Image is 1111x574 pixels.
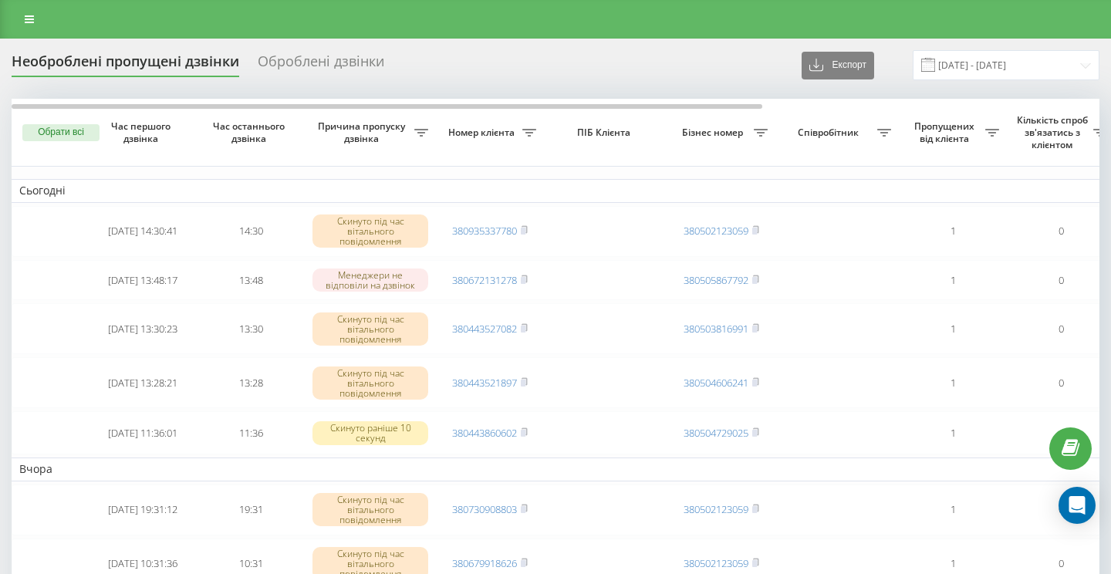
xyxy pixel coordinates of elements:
a: 380443860602 [452,426,517,440]
td: [DATE] 13:28:21 [89,357,197,408]
a: 380502123059 [684,224,748,238]
button: Обрати всі [22,124,100,141]
td: 11:36 [197,411,305,454]
span: Час першого дзвінка [101,120,184,144]
span: ПІБ Клієнта [557,127,654,139]
td: 14:30 [197,206,305,257]
a: 380935337780 [452,224,517,238]
td: 13:28 [197,357,305,408]
td: 1 [899,303,1007,354]
td: 1 [899,357,1007,408]
a: 380672131278 [452,273,517,287]
td: 19:31 [197,485,305,535]
a: 380504729025 [684,426,748,440]
div: Оброблені дзвінки [258,53,384,77]
td: [DATE] 13:48:17 [89,260,197,301]
td: [DATE] 19:31:12 [89,485,197,535]
td: [DATE] 11:36:01 [89,411,197,454]
td: 13:48 [197,260,305,301]
a: 380443521897 [452,376,517,390]
a: 380502123059 [684,556,748,570]
div: Скинуто раніше 10 секунд [312,421,428,444]
a: 380505867792 [684,273,748,287]
div: Скинуто під час вітального повідомлення [312,366,428,400]
td: 1 [899,260,1007,301]
div: Необроблені пропущені дзвінки [12,53,239,77]
td: 1 [899,206,1007,257]
a: 380504606241 [684,376,748,390]
td: [DATE] 14:30:41 [89,206,197,257]
a: 380679918626 [452,556,517,570]
button: Експорт [802,52,874,79]
div: Скинуто під час вітального повідомлення [312,493,428,527]
div: Скинуто під час вітального повідомлення [312,312,428,346]
span: Бізнес номер [675,127,754,139]
div: Менеджери не відповіли на дзвінок [312,268,428,292]
td: 1 [899,485,1007,535]
span: Кількість спроб зв'язатись з клієнтом [1015,114,1093,150]
span: Причина пропуску дзвінка [312,120,414,144]
span: Час останнього дзвінка [209,120,292,144]
td: [DATE] 13:30:23 [89,303,197,354]
span: Співробітник [783,127,877,139]
a: 380502123059 [684,502,748,516]
a: 380503816991 [684,322,748,336]
span: Пропущених від клієнта [907,120,985,144]
span: Номер клієнта [444,127,522,139]
td: 13:30 [197,303,305,354]
div: Скинуто під час вітального повідомлення [312,214,428,248]
a: 380443527082 [452,322,517,336]
div: Open Intercom Messenger [1059,487,1096,524]
a: 380730908803 [452,502,517,516]
td: 1 [899,411,1007,454]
